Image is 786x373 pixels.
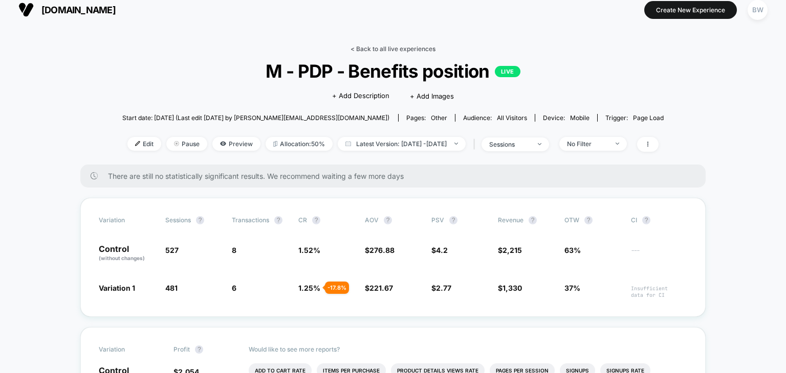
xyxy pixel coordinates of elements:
span: $ [365,246,395,254]
img: rebalance [273,141,277,147]
img: edit [135,141,140,146]
span: PSV [431,216,444,224]
button: ? [195,345,203,354]
a: < Back to all live experiences [351,45,435,53]
span: --- [631,247,687,262]
span: Page Load [633,114,664,122]
p: Would like to see more reports? [249,345,688,353]
span: M - PDP - Benefits position [149,60,637,82]
span: 527 [165,246,179,254]
img: end [538,143,541,145]
button: Create New Experience [644,1,737,19]
span: other [431,114,447,122]
span: 8 [232,246,236,254]
span: AOV [365,216,379,224]
span: OTW [564,216,621,224]
span: [DOMAIN_NAME] [41,5,116,15]
button: [DOMAIN_NAME] [15,2,119,18]
button: ? [529,216,537,224]
button: ? [449,216,457,224]
span: Allocation: 50% [266,137,333,151]
p: Control [99,245,155,262]
span: Variation [99,345,155,354]
span: 2,215 [503,246,522,254]
img: Visually logo [18,2,34,17]
img: calendar [345,141,351,146]
button: ? [384,216,392,224]
span: Profit [173,345,190,353]
span: Sessions [165,216,191,224]
div: Pages: [406,114,447,122]
span: All Visitors [497,114,527,122]
span: Pause [166,137,207,151]
span: $ [431,246,448,254]
span: 221.67 [369,284,393,292]
img: end [174,141,179,146]
span: 276.88 [369,246,395,254]
span: $ [431,284,451,292]
div: Audience: [463,114,527,122]
span: Device: [535,114,597,122]
span: Preview [212,137,260,151]
div: - 17.8 % [325,282,349,294]
span: + Add Description [332,91,389,101]
span: + Add Images [410,92,454,100]
span: 4.2 [436,246,448,254]
span: There are still no statistically significant results. We recommend waiting a few more days [108,172,685,180]
span: CI [631,216,687,224]
button: ? [196,216,204,224]
span: | [471,137,482,152]
span: Variation [99,216,155,224]
div: Trigger: [605,114,664,122]
span: CR [298,216,307,224]
span: Start date: [DATE] (Last edit [DATE] by [PERSON_NAME][EMAIL_ADDRESS][DOMAIN_NAME]) [122,114,389,122]
span: Insufficient data for CI [631,285,687,298]
span: $ [498,284,522,292]
p: LIVE [495,66,520,77]
span: 63% [564,246,581,254]
span: 1.25 % [298,284,320,292]
span: mobile [570,114,589,122]
span: Revenue [498,216,523,224]
span: 37% [564,284,580,292]
span: Transactions [232,216,269,224]
span: (without changes) [99,255,145,261]
button: ? [312,216,320,224]
span: 1.52 % [298,246,320,254]
span: 2.77 [436,284,451,292]
span: 6 [232,284,236,292]
span: Edit [127,137,161,151]
button: ? [584,216,593,224]
span: Variation 1 [99,284,135,292]
img: end [616,143,619,145]
span: 481 [165,284,178,292]
span: Latest Version: [DATE] - [DATE] [338,137,466,151]
div: sessions [489,141,530,148]
span: $ [365,284,393,292]
span: 1,330 [503,284,522,292]
div: No Filter [567,140,608,148]
button: ? [642,216,650,224]
button: ? [274,216,282,224]
span: $ [498,246,522,254]
img: end [454,143,458,145]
